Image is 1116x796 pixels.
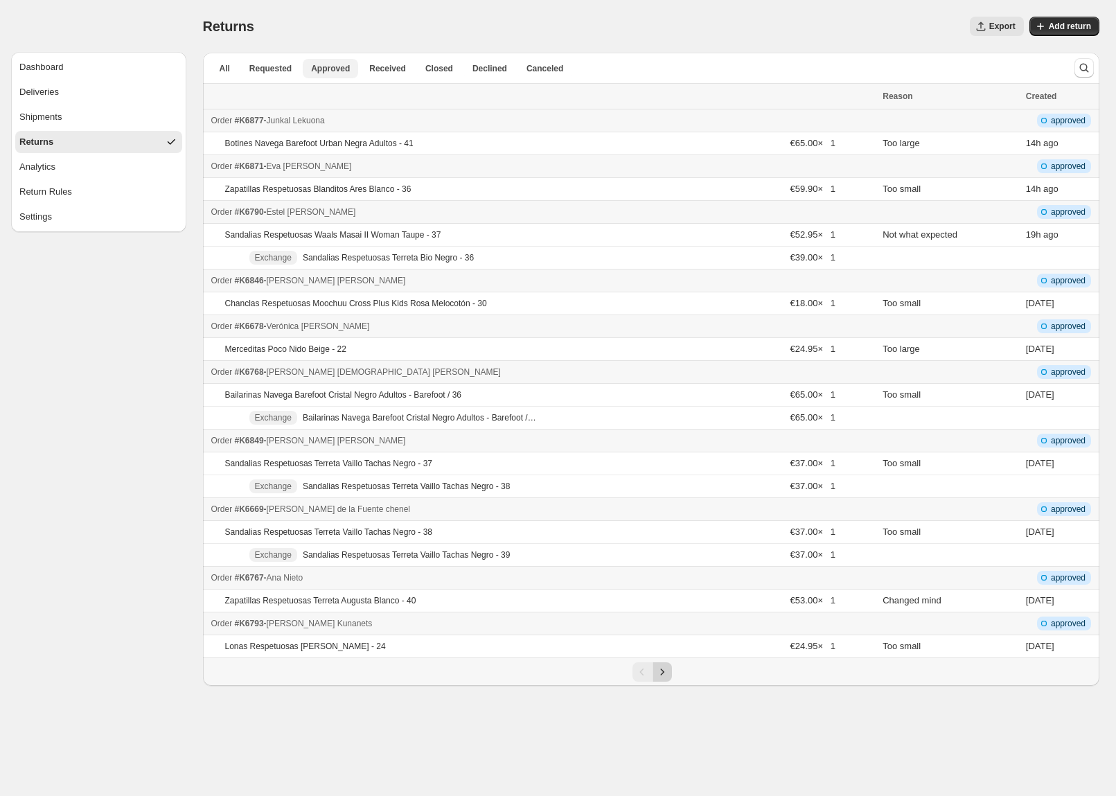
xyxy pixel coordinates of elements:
[225,138,414,149] p: Botines Navega Barefoot Urban Negra Adultos - 41
[878,635,1022,658] td: Too small
[235,367,264,377] span: #K6768
[211,161,233,171] span: Order
[19,210,52,224] div: Settings
[225,527,433,538] p: Sandalias Respetuosas Terreta Vaillo Tachas Negro - 38
[1026,138,1041,148] time: Tuesday, September 2, 2025 at 5:16:37 PM
[255,549,292,560] span: Exchange
[878,452,1022,475] td: Too small
[1051,206,1086,218] span: approved
[211,573,233,583] span: Order
[790,389,835,400] span: €65.00 × 1
[472,63,507,74] span: Declined
[255,481,292,492] span: Exchange
[235,207,264,217] span: #K6790
[970,17,1024,36] button: Export
[15,106,182,128] button: Shipments
[1026,344,1054,354] time: Sunday, August 31, 2025 at 4:09:46 PM
[211,274,875,288] div: -
[1051,275,1086,286] span: approved
[878,132,1022,155] td: Too large
[15,156,182,178] button: Analytics
[235,504,264,514] span: #K6669
[235,276,264,285] span: #K6846
[790,184,835,194] span: €59.90 × 1
[1029,17,1099,36] button: Add return
[211,116,233,125] span: Order
[303,412,537,423] p: Bailarinas Navega Barefoot Cristal Negro Adultos - Barefoot / 37
[1074,58,1094,78] button: Search and filter results
[1026,595,1054,605] time: Thursday, August 28, 2025 at 4:45:01 PM
[790,458,835,468] span: €37.00 × 1
[235,116,264,125] span: #K6877
[211,319,875,333] div: -
[1026,184,1041,194] time: Tuesday, September 2, 2025 at 5:02:53 PM
[1026,91,1057,101] span: Created
[1051,161,1086,172] span: approved
[1051,618,1086,629] span: approved
[211,321,233,331] span: Order
[267,161,352,171] span: Eva [PERSON_NAME]
[790,481,835,491] span: €37.00 × 1
[211,207,233,217] span: Order
[878,224,1022,247] td: Not what expected
[15,81,182,103] button: Deliveries
[203,19,254,34] span: Returns
[19,160,55,174] div: Analytics
[878,521,1022,544] td: Too small
[369,63,406,74] span: Received
[1026,229,1041,240] time: Tuesday, September 2, 2025 at 12:17:40 PM
[211,114,875,127] div: -
[211,436,233,445] span: Order
[211,276,233,285] span: Order
[1051,115,1086,126] span: approved
[303,252,474,263] p: Sandalias Respetuosas Terreta Bio Negro - 36
[220,63,230,74] span: All
[303,549,511,560] p: Sandalias Respetuosas Terreta Vaillo Tachas Negro - 39
[19,185,72,199] div: Return Rules
[878,292,1022,315] td: Too small
[267,321,370,331] span: Verónica [PERSON_NAME]
[790,229,835,240] span: €52.95 × 1
[19,110,62,124] div: Shipments
[267,367,501,377] span: [PERSON_NAME] [DEMOGRAPHIC_DATA] [PERSON_NAME]
[249,63,292,74] span: Requested
[225,389,462,400] p: Bailarinas Navega Barefoot Cristal Negro Adultos - Barefoot / 36
[15,131,182,153] button: Returns
[203,657,1100,686] nav: Pagination
[878,338,1022,361] td: Too large
[790,527,835,537] span: €37.00 × 1
[1051,366,1086,378] span: approved
[255,412,292,423] span: Exchange
[1051,435,1086,446] span: approved
[225,184,411,195] p: Zapatillas Respetuosas Blanditos Ares Blanco - 36
[1026,298,1054,308] time: Monday, September 1, 2025 at 6:29:51 PM
[1022,224,1099,247] td: ago
[1026,458,1054,468] time: Friday, August 29, 2025 at 2:54:46 PM
[303,481,511,492] p: Sandalias Respetuosas Terreta Vaillo Tachas Negro - 38
[211,571,875,585] div: -
[235,573,264,583] span: #K6767
[878,590,1022,612] td: Changed mind
[211,205,875,219] div: -
[19,135,53,149] div: Returns
[211,159,875,173] div: -
[211,617,875,630] div: -
[235,321,264,331] span: #K6678
[1026,389,1054,400] time: Saturday, August 30, 2025 at 4:13:52 PM
[211,619,233,628] span: Order
[790,344,835,354] span: €24.95 × 1
[1051,504,1086,515] span: approved
[211,502,875,516] div: -
[225,344,346,355] p: Merceditas Poco Nido Beige - 22
[878,178,1022,201] td: Too small
[235,619,264,628] span: #K6793
[790,641,835,651] span: €24.95 × 1
[235,436,264,445] span: #K6849
[790,595,835,605] span: €53.00 × 1
[235,161,264,171] span: #K6871
[790,412,835,423] span: €65.00 × 1
[19,60,64,74] div: Dashboard
[311,63,350,74] span: Approved
[15,206,182,228] button: Settings
[225,229,441,240] p: Sandalias Respetuosas Waals Masai II Woman Taupe - 37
